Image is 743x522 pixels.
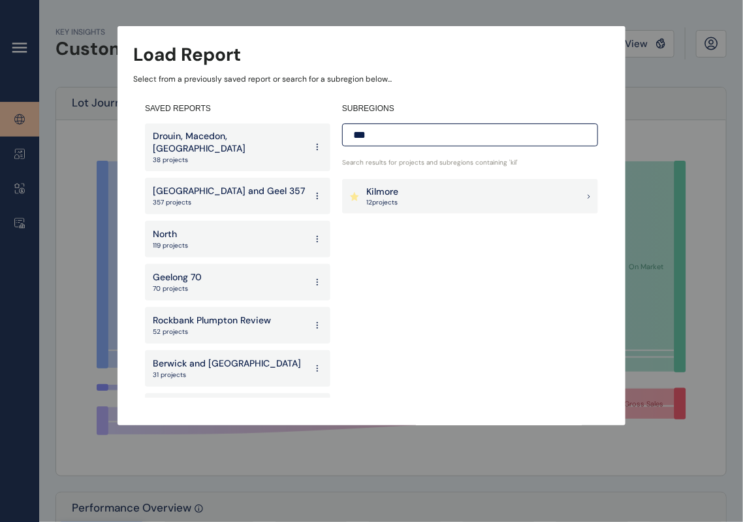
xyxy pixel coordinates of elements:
[366,198,398,207] p: 12 project s
[153,271,202,284] p: Geelong 70
[153,327,271,336] p: 52 projects
[153,198,305,207] p: 357 projects
[153,155,306,165] p: 38 projects
[153,228,188,241] p: North
[153,241,188,250] p: 119 projects
[145,103,330,114] h4: SAVED REPORTS
[153,130,306,155] p: Drouin, Macedon, [GEOGRAPHIC_DATA]
[366,186,398,199] p: Kilmore
[153,284,202,293] p: 70 projects
[133,74,610,85] p: Select from a previously saved report or search for a subregion below...
[342,158,598,167] p: Search results for projects and subregions containing ' kil '
[153,314,271,327] p: Rockbank Plumpton Review
[342,103,598,114] h4: SUBREGIONS
[153,185,305,198] p: [GEOGRAPHIC_DATA] and Geel 357
[153,357,301,370] p: Berwick and [GEOGRAPHIC_DATA]
[153,370,301,380] p: 31 projects
[133,42,241,67] h3: Load Report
